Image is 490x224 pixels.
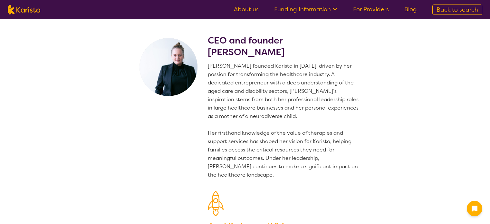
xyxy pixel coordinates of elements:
[234,5,259,13] a: About us
[404,5,417,13] a: Blog
[208,191,224,216] img: Our Mission
[208,35,361,58] h2: CEO and founder [PERSON_NAME]
[8,5,40,15] img: Karista logo
[353,5,389,13] a: For Providers
[432,5,482,15] a: Back to search
[208,62,361,179] p: [PERSON_NAME] founded Karista in [DATE], driven by her passion for transforming the healthcare in...
[274,5,338,13] a: Funding Information
[437,6,478,14] span: Back to search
